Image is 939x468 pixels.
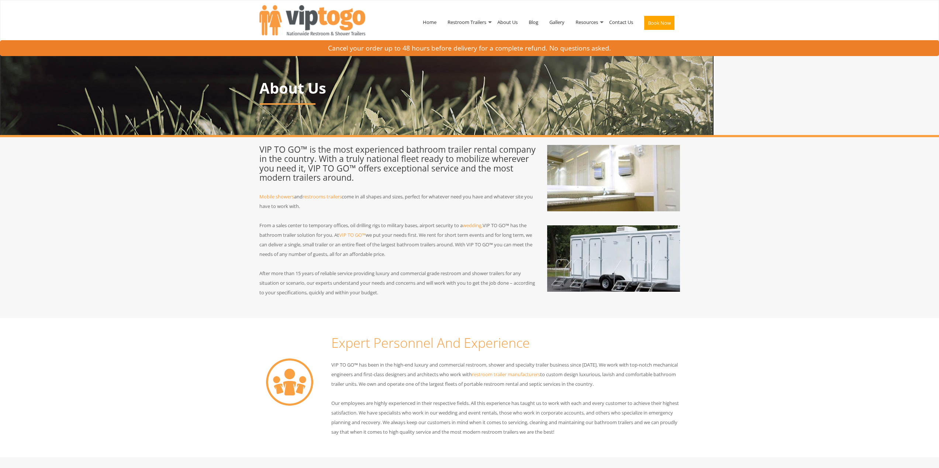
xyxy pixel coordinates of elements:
a: Book Now [639,3,680,46]
a: Contact Us [604,3,639,41]
a: restrooms trailers [303,193,342,200]
a: Blog [523,3,544,41]
a: VIP TO GO™ [339,232,366,238]
p: From a sales center to temporary offices, oil drilling rigs to military bases, airport security t... [259,221,536,259]
a: Mobile showers [259,193,294,200]
button: Book Now [644,16,674,30]
a: restroom trailer manufacturers [472,371,540,378]
img: About Us - VIPTOGO [266,358,313,406]
a: Restroom Trailers [442,3,492,41]
p: Our employees are highly experienced in their respective fields. All this experience has taught u... [331,398,680,437]
img: VIPTOGO [259,5,365,35]
a: wedding, [463,222,483,229]
a: Home [417,3,442,41]
h1: About Us [259,80,680,96]
h2: Expert Personnel And Experience [331,336,680,350]
img: About Us - VIPTOGO [547,145,680,211]
button: Live Chat [909,438,939,468]
img: About Us - VIPTOGO [547,225,680,292]
p: After more than 15 years of reliable service providing luxury and commercial grade restroom and s... [259,268,536,297]
a: Gallery [544,3,570,41]
a: Resources [570,3,604,41]
h3: VIP TO GO™ is the most experienced bathroom trailer rental company in the country. With a truly n... [259,145,536,182]
p: VIP TO GO™ has been in the high-end luxury and commercial restroom, shower and specialty trailer ... [331,360,680,389]
a: About Us [492,3,523,41]
p: and come in all shapes and sizes, perfect for whatever need you have and whatever site you have t... [259,192,536,211]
